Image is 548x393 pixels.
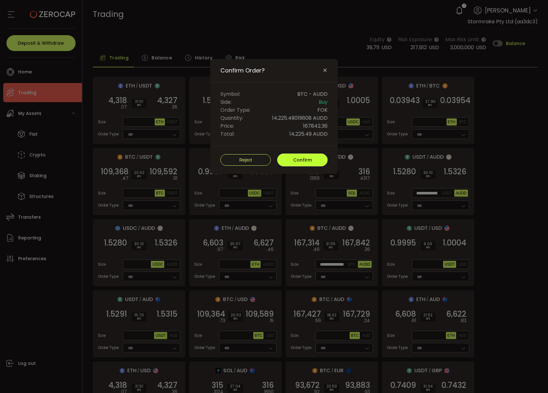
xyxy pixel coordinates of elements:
[220,114,243,122] span: Quantity:
[472,324,548,393] iframe: Chat Widget
[239,157,252,162] span: Reject
[303,122,328,130] span: 167842.36
[319,98,328,106] span: Buy
[220,90,240,98] span: Symbol:
[277,154,328,166] button: Confirm
[293,157,312,163] span: Confirm
[220,154,271,166] button: Reject
[272,114,328,122] span: 14,225.49019608 AUDD
[220,130,234,138] span: Total:
[210,59,338,174] div: Confirm Order?
[289,130,328,138] span: 14,225.49 AUDD
[220,98,232,106] span: Side:
[220,106,250,114] span: Order Type:
[322,68,328,73] button: Close
[317,106,328,114] span: FOK
[220,122,234,130] span: Price:
[297,90,328,98] span: BTC - AUDD
[220,67,265,74] span: Confirm Order?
